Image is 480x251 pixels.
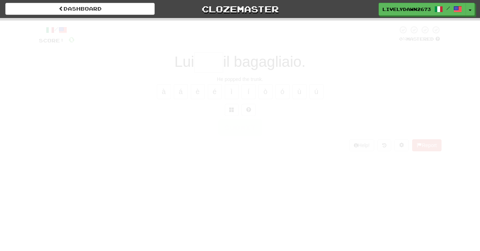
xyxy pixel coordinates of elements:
button: á [174,84,188,99]
button: í [242,84,256,99]
span: il bagagliaio. [223,53,306,70]
button: ó [275,84,290,99]
button: é [208,84,222,99]
div: He popped the trunk. [39,76,442,83]
a: Clozemaster [165,3,315,15]
button: Single letter hint - you only get 1 per sentence and score half the points! alt+h [242,104,256,116]
a: LivelyDawn2673 / [379,3,466,16]
span: Incorrect [206,20,250,27]
button: è [191,84,205,99]
button: ò [259,84,273,99]
span: / [446,6,450,11]
button: Help! [349,139,374,151]
span: 0 [149,19,155,27]
span: To go [325,20,350,27]
span: 0 [268,19,274,27]
button: Report [412,139,441,151]
a: Dashboard [5,3,155,15]
button: ú [309,84,324,99]
span: 0 [69,35,75,44]
button: Switch sentence to multiple choice alt+p [225,104,239,116]
button: Submit [218,119,262,136]
button: à [157,84,171,99]
button: Round history (alt+y) [378,139,391,151]
span: Correct [96,20,131,27]
span: 0 % [399,36,406,42]
div: / [39,25,75,34]
button: ì [225,84,239,99]
span: Score: [39,37,64,43]
span: LivelyDawn2673 [383,6,431,12]
div: Mastered [398,36,442,42]
span: Lui [174,53,194,70]
button: ù [292,84,307,99]
span: 10 [368,19,380,27]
